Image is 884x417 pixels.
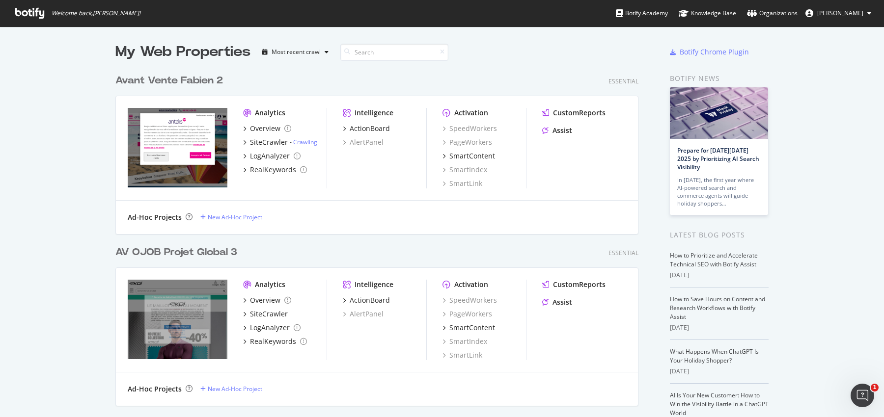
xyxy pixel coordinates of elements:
div: ActionBoard [350,295,390,305]
a: New Ad-Hoc Project [200,213,262,221]
a: LogAnalyzer [243,151,301,161]
span: 1 [871,384,879,391]
a: How to Save Hours on Content and Research Workflows with Botify Assist [670,295,765,321]
a: SpeedWorkers [442,295,497,305]
a: SmartContent [442,151,495,161]
input: Search [340,44,448,61]
div: [DATE] [670,323,769,332]
div: Overview [250,295,280,305]
a: ActionBoard [343,295,390,305]
div: Botify news [670,73,769,84]
div: RealKeywords [250,337,296,346]
a: PageWorkers [442,137,492,147]
div: SiteCrawler [250,137,288,147]
a: What Happens When ChatGPT Is Your Holiday Shopper? [670,347,759,365]
a: Botify Chrome Plugin [670,47,749,57]
a: New Ad-Hoc Project [200,385,262,393]
div: Analytics [255,108,285,118]
div: Essential [608,249,638,257]
a: SmartIndex [442,165,487,175]
img: toutpourlejeu.com [128,108,227,187]
a: AV OJOB Projet Global 3 [115,245,241,260]
a: RealKeywords [243,165,307,175]
div: Assist [552,126,572,135]
a: CustomReports [542,108,606,118]
div: LogAnalyzer [250,323,290,333]
button: [PERSON_NAME] [798,5,879,21]
a: AlertPanel [343,309,384,319]
a: SmartContent [442,323,495,333]
div: SmartContent [449,323,495,333]
a: ActionBoard [343,124,390,133]
button: Most recent crawl [258,44,332,60]
div: Intelligence [355,108,393,118]
div: Intelligence [355,280,393,289]
a: SiteCrawler- Crawling [243,137,317,147]
a: CustomReports [542,280,606,289]
a: How to Prioritize and Accelerate Technical SEO with Botify Assist [670,251,758,268]
div: LogAnalyzer [250,151,290,161]
div: Botify Chrome Plugin [680,47,749,57]
span: Fabien Borg [817,9,863,17]
div: Ad-Hoc Projects [128,384,182,394]
div: CustomReports [553,108,606,118]
div: New Ad-Hoc Project [208,385,262,393]
div: Botify Academy [616,8,668,18]
div: Organizations [747,8,798,18]
div: Latest Blog Posts [670,230,769,240]
div: CustomReports [553,280,606,289]
a: Assist [542,297,572,307]
a: Overview [243,124,291,133]
div: [DATE] [670,367,769,376]
div: Most recent crawl [272,49,321,55]
a: Assist [542,126,572,135]
a: Overview [243,295,291,305]
a: PageWorkers [442,309,492,319]
div: SiteCrawler [250,309,288,319]
a: AI Is Your New Customer: How to Win the Visibility Battle in a ChatGPT World [670,391,769,417]
a: SmartLink [442,179,482,188]
div: SmartContent [449,151,495,161]
div: New Ad-Hoc Project [208,213,262,221]
div: AV OJOB Projet Global 3 [115,245,237,260]
a: Prepare for [DATE][DATE] 2025 by Prioritizing AI Search Visibility [677,146,759,171]
div: My Web Properties [115,42,250,62]
div: Activation [454,108,488,118]
div: Knowledge Base [679,8,736,18]
div: RealKeywords [250,165,296,175]
div: Avant Vente Fabien 2 [115,74,223,88]
a: SpeedWorkers [442,124,497,133]
a: SmartIndex [442,337,487,346]
div: Essential [608,77,638,85]
div: In [DATE], the first year where AI-powered search and commerce agents will guide holiday shoppers… [677,176,761,208]
div: Analytics [255,280,285,289]
div: Overview [250,124,280,133]
a: AlertPanel [343,137,384,147]
div: Ad-Hoc Projects [128,212,182,222]
div: Activation [454,280,488,289]
a: SmartLink [442,350,482,360]
a: LogAnalyzer [243,323,301,333]
a: SiteCrawler [243,309,288,319]
img: Prepare for Black Friday 2025 by Prioritizing AI Search Visibility [670,87,768,139]
a: Avant Vente Fabien 2 [115,74,227,88]
img: terre-sauvage.com [128,280,227,359]
span: Welcome back, [PERSON_NAME] ! [52,9,140,17]
div: Assist [552,297,572,307]
div: ActionBoard [350,124,390,133]
a: RealKeywords [243,337,307,346]
iframe: Intercom live chat [851,384,874,407]
div: [DATE] [670,271,769,280]
a: Crawling [293,138,317,146]
div: - [290,138,317,146]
